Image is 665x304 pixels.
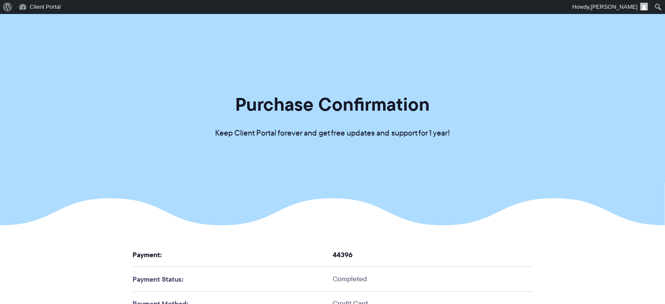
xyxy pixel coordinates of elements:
[132,249,162,260] strong: Payment:
[132,274,184,284] strong: Payment Status:
[333,267,533,291] td: Completed
[235,93,430,116] h1: Purchase Confirmation
[215,127,450,140] p: Keep Client Portal forever and get free updates and support for 1 year!
[591,3,637,10] span: [PERSON_NAME]
[333,243,533,267] th: 44396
